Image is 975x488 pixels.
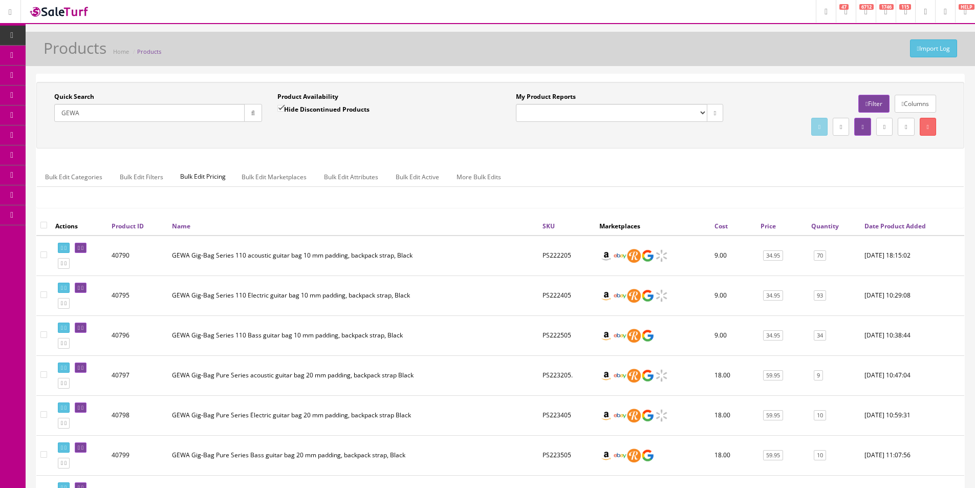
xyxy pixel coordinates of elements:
a: Bulk Edit Attributes [316,167,386,187]
span: Bulk Edit Pricing [172,167,233,186]
td: 2024-12-30 10:47:04 [860,355,964,395]
td: PS223505 [538,435,595,475]
img: ebay [613,329,627,343]
a: Bulk Edit Active [387,167,447,187]
a: 34.95 [763,250,783,261]
td: 18.00 [710,395,756,435]
a: More Bulk Edits [448,167,509,187]
td: 2024-12-26 18:15:02 [860,236,964,276]
img: amazon [599,369,613,383]
span: 115 [899,4,911,10]
img: amazon [599,449,613,462]
span: 6712 [859,4,874,10]
td: PS223405 [538,395,595,435]
a: Price [761,222,776,230]
a: 93 [814,290,826,301]
a: 10 [814,410,826,421]
td: 2024-12-30 10:29:08 [860,275,964,315]
img: reverb [627,449,641,462]
a: 59.95 [763,370,783,381]
a: 59.95 [763,410,783,421]
img: ebay [613,289,627,303]
a: 59.95 [763,450,783,461]
img: SaleTurf [29,5,90,18]
img: google_shopping [641,249,655,263]
img: amazon [599,289,613,303]
a: 70 [814,250,826,261]
td: GEWA Gig-Bag Series 110 Bass guitar bag 10 mm padding, backpack strap, Black [168,315,538,355]
img: amazon [599,409,613,422]
input: Hide Discontinued Products [277,105,284,112]
img: google_shopping [641,329,655,343]
a: 34 [814,330,826,341]
img: google_shopping [641,369,655,383]
a: Cost [714,222,728,230]
td: GEWA Gig-Bag Pure Series acoustic guitar bag 20 mm padding, backpack strap Black [168,355,538,395]
a: SKU [543,222,555,230]
span: 1746 [879,4,894,10]
td: 9.00 [710,315,756,355]
img: ebay [613,409,627,422]
td: 40795 [107,275,168,315]
a: Bulk Edit Categories [37,167,111,187]
a: Bulk Edit Marketplaces [233,167,315,187]
label: Hide Discontinued Products [277,104,370,114]
td: 18.00 [710,355,756,395]
a: Name [172,222,190,230]
img: walmart [655,289,668,303]
td: 40796 [107,315,168,355]
td: 40797 [107,355,168,395]
a: Filter [858,95,889,113]
a: Bulk Edit Filters [112,167,171,187]
img: walmart [655,369,668,383]
span: HELP [959,4,974,10]
td: 9.00 [710,275,756,315]
td: GEWA Gig-Bag Pure Series Bass guitar bag 20 mm padding, backpack strap, Black [168,435,538,475]
a: 9 [814,370,823,381]
input: Search [54,104,245,122]
td: 2024-12-30 10:59:31 [860,395,964,435]
td: GEWA Gig-Bag Pure Series Electric guitar bag 20 mm padding, backpack strap Black [168,395,538,435]
img: reverb [627,289,641,303]
td: 2024-12-30 10:38:44 [860,315,964,355]
img: reverb [627,409,641,422]
img: reverb [627,369,641,383]
td: 40790 [107,236,168,276]
a: 34.95 [763,330,783,341]
a: 34.95 [763,290,783,301]
a: 10 [814,450,826,461]
label: Product Availability [277,92,338,101]
th: Actions [51,217,107,235]
img: ebay [613,249,627,263]
a: Import Log [910,39,957,57]
td: 9.00 [710,236,756,276]
img: walmart [655,249,668,263]
td: GEWA Gig-Bag Series 110 acoustic guitar bag 10 mm padding, backpack strap, Black [168,236,538,276]
h1: Products [44,39,106,56]
th: Marketplaces [595,217,710,235]
span: 47 [839,4,849,10]
img: amazon [599,249,613,263]
a: Home [113,48,129,55]
img: google_shopping [641,449,655,462]
label: My Product Reports [516,92,576,101]
td: PS223205. [538,355,595,395]
td: 18.00 [710,435,756,475]
a: Quantity [811,222,839,230]
img: google_shopping [641,409,655,422]
td: 2024-12-30 11:07:56 [860,435,964,475]
img: reverb [627,329,641,343]
img: ebay [613,449,627,462]
td: PS222405 [538,275,595,315]
img: google_shopping [641,289,655,303]
td: 40798 [107,395,168,435]
td: GEWA Gig-Bag Series 110 Electric guitar bag 10 mm padding, backpack strap, Black [168,275,538,315]
a: Columns [895,95,936,113]
a: Date Product Added [864,222,926,230]
img: ebay [613,369,627,383]
img: walmart [655,409,668,422]
label: Quick Search [54,92,94,101]
img: amazon [599,329,613,343]
td: PS222505 [538,315,595,355]
a: Product ID [112,222,144,230]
